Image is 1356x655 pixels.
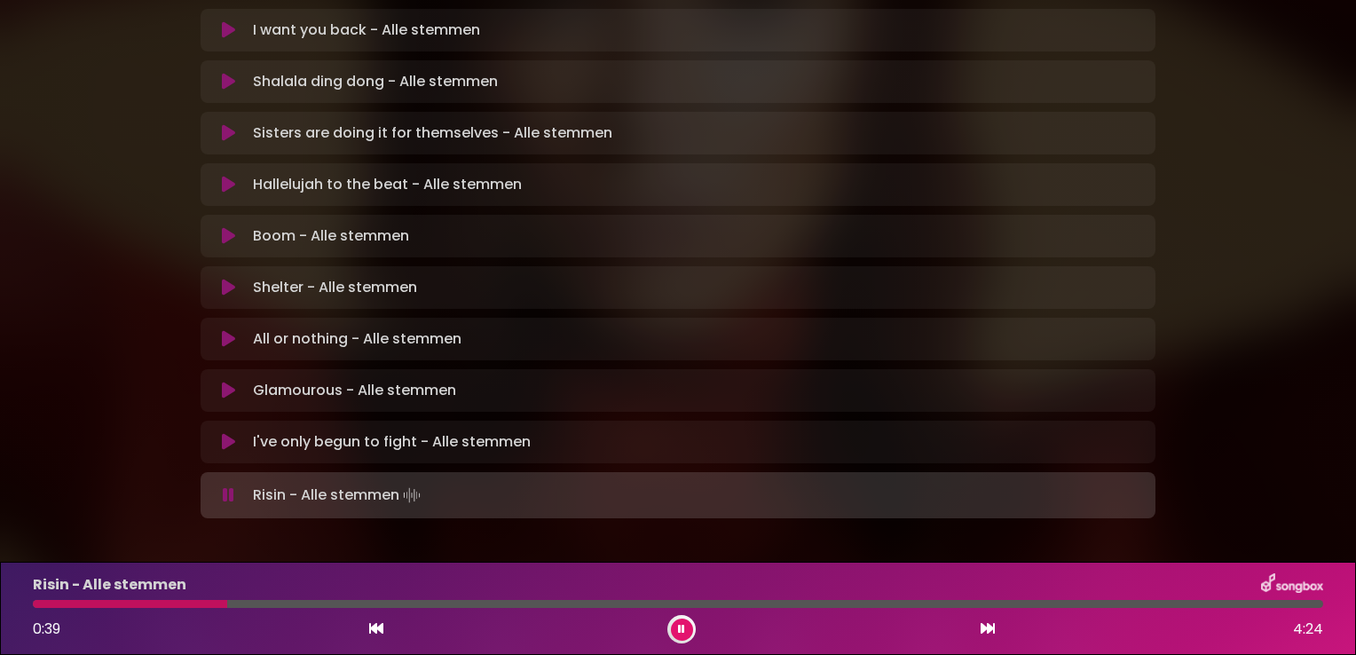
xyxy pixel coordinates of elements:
[253,483,424,508] p: Risin - Alle stemmen
[253,431,531,453] p: I've only begun to fight - Alle stemmen
[253,122,612,144] p: Sisters are doing it for themselves - Alle stemmen
[33,574,186,596] p: Risin - Alle stemmen
[253,71,498,92] p: Shalala ding dong - Alle stemmen
[253,225,409,247] p: Boom - Alle stemmen
[253,328,461,350] p: All or nothing - Alle stemmen
[253,174,522,195] p: Hallelujah to the beat - Alle stemmen
[253,277,417,298] p: Shelter - Alle stemmen
[399,483,424,508] img: waveform4.gif
[1261,573,1323,596] img: songbox-logo-white.png
[253,20,480,41] p: I want you back - Alle stemmen
[253,380,456,401] p: Glamourous - Alle stemmen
